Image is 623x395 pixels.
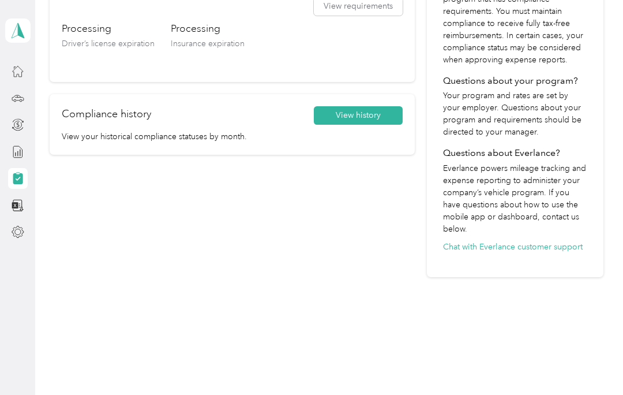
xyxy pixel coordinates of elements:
button: View history [314,106,403,125]
span: Driver’s license expiration [62,39,155,49]
p: Everlance powers mileage tracking and expense reporting to administer your company’s vehicle prog... [443,162,587,235]
p: View your historical compliance statuses by month. [62,131,403,143]
h4: Questions about Everlance? [443,146,587,160]
h4: Questions about your program? [443,74,587,88]
iframe: Everlance-gr Chat Button Frame [558,330,623,395]
p: Your program and rates are set by your employer. Questions about your program and requirements sh... [443,90,587,138]
h3: Processing [171,21,245,36]
button: Chat with Everlance customer support [443,241,583,253]
span: Insurance expiration [171,39,245,49]
h3: Processing [62,21,155,36]
h2: Compliance history [62,106,151,122]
